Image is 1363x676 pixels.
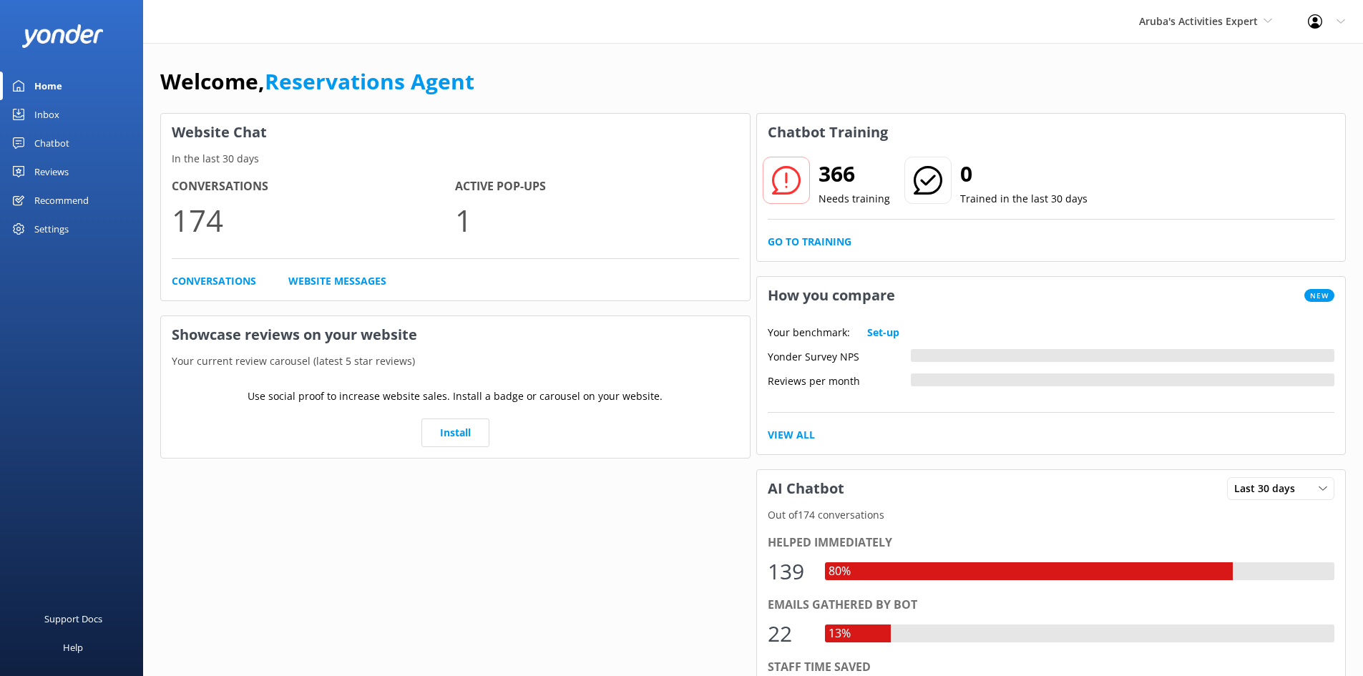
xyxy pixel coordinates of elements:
[172,177,455,196] h4: Conversations
[960,157,1088,191] h2: 0
[757,114,899,151] h3: Chatbot Training
[1139,14,1258,28] span: Aruba's Activities Expert
[768,617,811,651] div: 22
[825,562,854,581] div: 80%
[768,596,1335,614] div: Emails gathered by bot
[265,67,474,96] a: Reservations Agent
[44,604,102,633] div: Support Docs
[867,325,899,341] a: Set-up
[819,191,890,207] p: Needs training
[161,316,750,353] h3: Showcase reviews on your website
[161,151,750,167] p: In the last 30 days
[819,157,890,191] h2: 366
[768,427,815,443] a: View All
[161,353,750,369] p: Your current review carousel (latest 5 star reviews)
[34,186,89,215] div: Recommend
[757,470,855,507] h3: AI Chatbot
[768,349,911,362] div: Yonder Survey NPS
[825,624,854,643] div: 13%
[1304,289,1334,302] span: New
[34,157,69,186] div: Reviews
[34,72,62,100] div: Home
[288,273,386,289] a: Website Messages
[172,273,256,289] a: Conversations
[34,215,69,243] div: Settings
[757,507,1346,523] p: Out of 174 conversations
[34,100,59,129] div: Inbox
[768,325,850,341] p: Your benchmark:
[455,196,738,244] p: 1
[455,177,738,196] h4: Active Pop-ups
[160,64,474,99] h1: Welcome,
[21,24,104,48] img: yonder-white-logo.png
[421,418,489,447] a: Install
[161,114,750,151] h3: Website Chat
[960,191,1088,207] p: Trained in the last 30 days
[34,129,69,157] div: Chatbot
[1234,481,1304,496] span: Last 30 days
[768,234,851,250] a: Go to Training
[757,277,906,314] h3: How you compare
[172,196,455,244] p: 174
[768,373,911,386] div: Reviews per month
[768,554,811,589] div: 139
[248,388,663,404] p: Use social proof to increase website sales. Install a badge or carousel on your website.
[63,633,83,662] div: Help
[768,534,1335,552] div: Helped immediately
